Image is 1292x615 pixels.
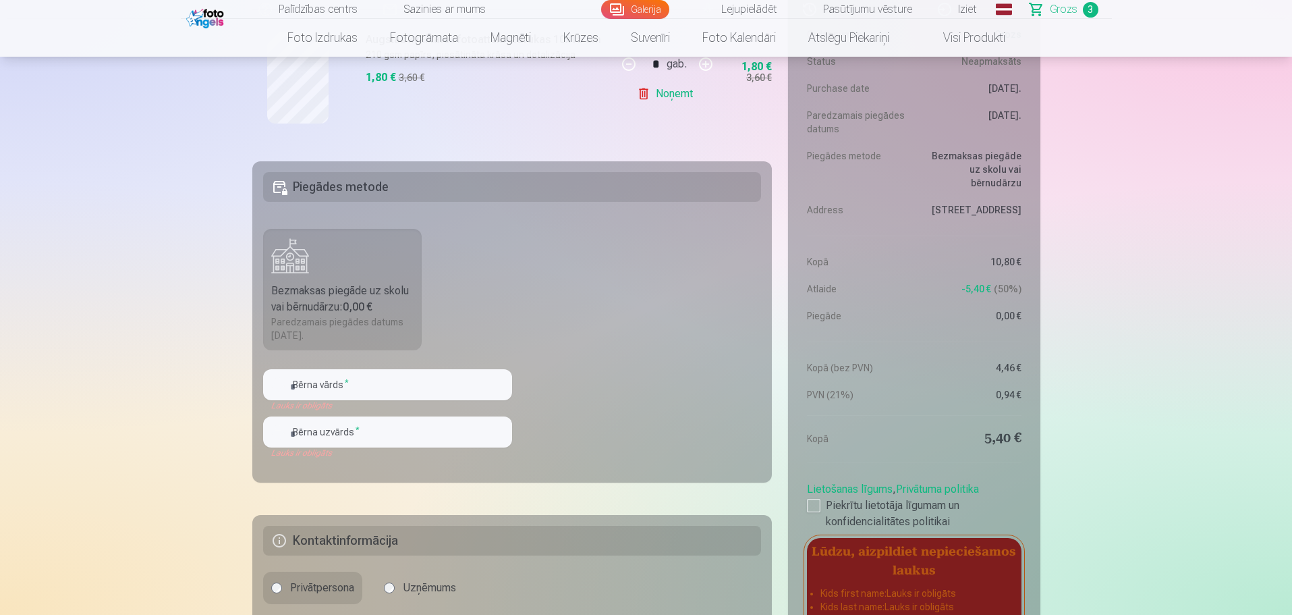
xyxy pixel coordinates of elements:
[263,572,362,604] label: Privātpersona
[807,309,907,323] dt: Piegāde
[807,476,1021,530] div: ,
[637,80,698,107] a: Noņemt
[807,282,907,296] dt: Atlaide
[1083,2,1098,18] span: 3
[741,63,772,71] div: 1,80 €
[263,400,512,411] div: Lauks ir obligāts
[366,70,396,86] div: 1,80 €
[820,587,1007,600] li: Kids first name : Lauks ir obligāts
[376,572,464,604] label: Uzņēmums
[820,600,1007,614] li: Kids last name : Lauks ir obligāts
[807,538,1021,581] h5: Lūdzu, aizpildiet nepieciešamos laukus
[961,282,991,296] span: -5,40 €
[807,82,907,95] dt: Purchase date
[921,309,1021,323] dd: 0,00 €
[896,483,979,496] a: Privātuma politika
[384,583,395,593] input: Uzņēmums
[807,255,907,269] dt: Kopā
[921,109,1021,136] dd: [DATE].
[921,388,1021,402] dd: 0,94 €
[271,283,414,315] div: Bezmaksas piegāde uz skolu vai bērnudārzu :
[921,82,1021,95] dd: [DATE].
[921,203,1021,217] dd: [STREET_ADDRESS]
[547,19,615,57] a: Krūzes
[807,483,893,496] a: Lietošanas līgums
[807,203,907,217] dt: Address
[271,583,282,593] input: Privātpersona
[807,498,1021,530] label: Piekrītu lietotāja līgumam un konfidencialitātes politikai
[271,315,414,342] div: Paredzamais piegādes datums [DATE].
[961,55,1021,68] span: Neapmaksāts
[263,172,762,202] h5: Piegādes metode
[921,149,1021,190] dd: Bezmaksas piegāde uz skolu vai bērnudārzu
[792,19,905,57] a: Atslēgu piekariņi
[905,19,1021,57] a: Visi produkti
[343,300,372,313] b: 0,00 €
[474,19,547,57] a: Magnēti
[807,388,907,402] dt: PVN (21%)
[807,55,907,68] dt: Status
[921,255,1021,269] dd: 10,80 €
[807,429,907,448] dt: Kopā
[686,19,792,57] a: Foto kalendāri
[263,448,512,458] div: Lauks ir obligāts
[399,71,424,84] div: 3,60 €
[746,71,772,84] div: 3,60 €
[807,361,907,375] dt: Kopā (bez PVN)
[186,5,227,28] img: /fa1
[374,19,474,57] a: Fotogrāmata
[994,282,1021,296] span: 50 %
[807,149,907,190] dt: Piegādes metode
[615,19,686,57] a: Suvenīri
[921,429,1021,448] dd: 5,40 €
[1050,1,1077,18] span: Grozs
[263,526,762,556] h5: Kontaktinformācija
[271,19,374,57] a: Foto izdrukas
[667,48,687,80] div: gab.
[921,361,1021,375] dd: 4,46 €
[807,109,907,136] dt: Paredzamais piegādes datums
